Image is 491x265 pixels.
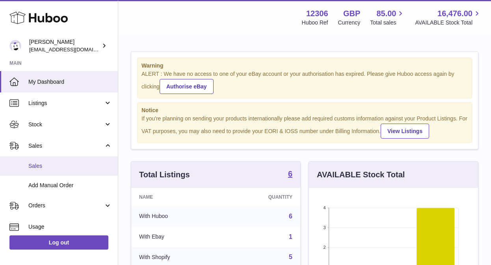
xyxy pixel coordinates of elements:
span: 16,476.00 [437,8,472,19]
span: Sales [28,162,112,170]
text: 3 [323,225,325,230]
img: hello@otect.co [9,40,21,52]
td: With Ebay [131,227,222,247]
a: 6 [289,213,292,220]
span: My Dashboard [28,78,112,86]
text: 2 [323,245,325,250]
span: Sales [28,142,104,150]
h3: AVAILABLE Stock Total [317,169,405,180]
td: With Huboo [131,206,222,227]
span: Stock [28,121,104,128]
div: Currency [338,19,361,26]
a: View Listings [381,124,429,139]
div: If you're planning on sending your products internationally please add required customs informati... [141,115,468,139]
span: Add Manual Order [28,182,112,189]
div: [PERSON_NAME] [29,38,100,53]
div: Huboo Ref [302,19,328,26]
span: 85.00 [376,8,396,19]
span: Total sales [370,19,405,26]
a: 6 [288,170,292,179]
span: AVAILABLE Stock Total [415,19,482,26]
strong: 12306 [306,8,328,19]
a: Authorise eBay [160,79,214,94]
span: Listings [28,100,104,107]
a: 1 [289,233,292,240]
a: 16,476.00 AVAILABLE Stock Total [415,8,482,26]
strong: GBP [343,8,360,19]
div: ALERT : We have no access to one of your eBay account or your authorisation has expired. Please g... [141,70,468,94]
a: Log out [9,235,108,250]
th: Quantity [222,188,300,206]
span: [EMAIL_ADDRESS][DOMAIN_NAME] [29,46,116,53]
span: Usage [28,223,112,231]
a: 85.00 Total sales [370,8,405,26]
a: 5 [289,254,292,260]
text: 4 [323,205,325,210]
strong: Warning [141,62,468,70]
strong: 6 [288,170,292,178]
strong: Notice [141,107,468,114]
h3: Total Listings [139,169,190,180]
th: Name [131,188,222,206]
span: Orders [28,202,104,209]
